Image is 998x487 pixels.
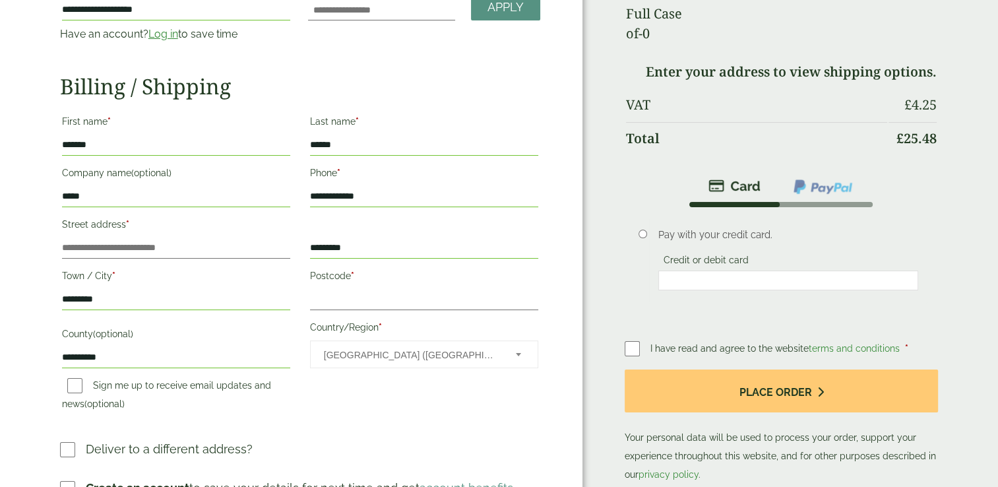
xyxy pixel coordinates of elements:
[60,74,540,99] h2: Billing / Shipping
[62,325,290,347] label: County
[896,129,904,147] span: £
[904,96,937,114] bdi: 4.25
[86,440,253,458] p: Deliver to a different address?
[351,271,354,281] abbr: required
[625,370,939,412] button: Place order
[896,129,937,147] bdi: 25.48
[84,399,125,409] span: (optional)
[67,378,82,393] input: Sign me up to receive email updates and news(optional)
[905,343,908,354] abbr: required
[310,267,538,289] label: Postcode
[708,178,761,194] img: stripe.png
[310,341,538,368] span: Country/Region
[626,56,937,88] td: Enter your address to view shipping options.
[658,228,918,242] p: Pay with your credit card.
[662,275,914,286] iframe: Secure card payment input frame
[62,267,290,289] label: Town / City
[62,380,271,413] label: Sign me up to receive email updates and news
[337,168,340,178] abbr: required
[650,343,902,354] span: I have read and agree to the website
[639,469,699,480] a: privacy policy
[310,164,538,186] label: Phone
[62,215,290,238] label: Street address
[93,329,133,339] span: (optional)
[356,116,359,127] abbr: required
[62,112,290,135] label: First name
[792,178,854,195] img: ppcp-gateway.png
[148,28,178,40] a: Log in
[625,370,939,484] p: Your personal data will be used to process your order, support your experience throughout this we...
[904,96,912,114] span: £
[108,116,111,127] abbr: required
[379,322,382,333] abbr: required
[62,164,290,186] label: Company name
[60,26,292,42] p: Have an account? to save time
[626,122,888,154] th: Total
[310,112,538,135] label: Last name
[324,341,498,369] span: United Kingdom (UK)
[126,219,129,230] abbr: required
[809,343,900,354] a: terms and conditions
[626,89,888,121] th: VAT
[310,318,538,341] label: Country/Region
[131,168,172,178] span: (optional)
[658,255,754,269] label: Credit or debit card
[112,271,115,281] abbr: required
